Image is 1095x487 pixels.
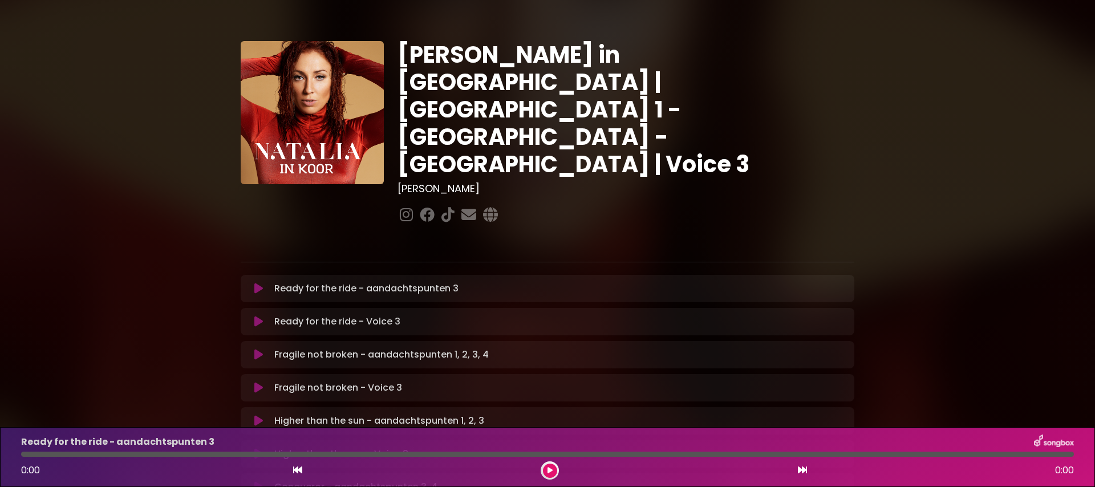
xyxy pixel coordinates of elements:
[274,315,400,328] p: Ready for the ride - Voice 3
[274,381,402,395] p: Fragile not broken - Voice 3
[1055,464,1074,477] span: 0:00
[241,41,384,184] img: YTVS25JmS9CLUqXqkEhs
[398,182,854,195] h3: [PERSON_NAME]
[1034,435,1074,449] img: songbox-logo-white.png
[274,348,489,362] p: Fragile not broken - aandachtspunten 1, 2, 3, 4
[21,464,40,477] span: 0:00
[274,414,484,428] p: Higher than the sun - aandachtspunten 1, 2, 3
[398,41,854,178] h1: [PERSON_NAME] in [GEOGRAPHIC_DATA] | [GEOGRAPHIC_DATA] 1 - [GEOGRAPHIC_DATA] - [GEOGRAPHIC_DATA] ...
[21,435,214,449] p: Ready for the ride - aandachtspunten 3
[274,282,459,295] p: Ready for the ride - aandachtspunten 3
